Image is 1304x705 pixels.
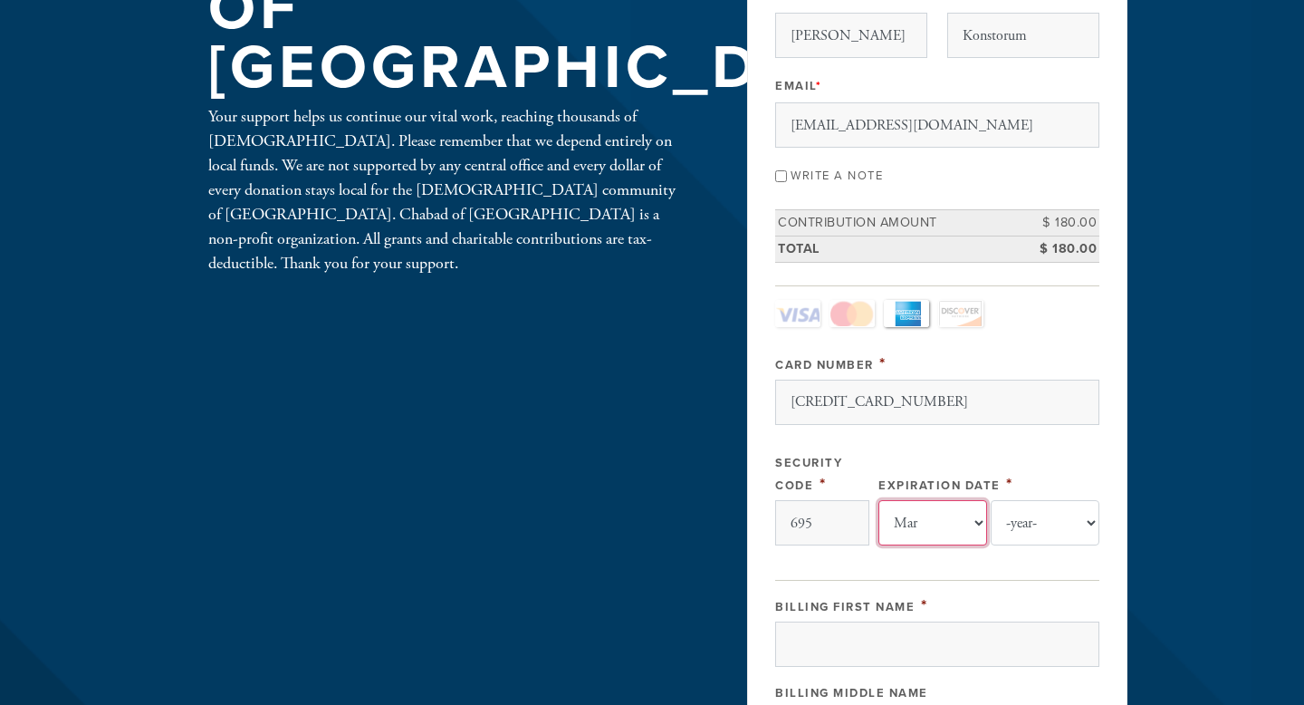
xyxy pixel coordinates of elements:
[1018,210,1099,237] td: $ 180.00
[816,79,822,93] span: This field is required.
[879,353,887,373] span: This field is required.
[1006,474,1013,494] span: This field is required.
[820,474,827,494] span: This field is required.
[775,456,842,493] label: Security Code
[775,686,928,700] label: Billing Middle Name
[208,104,688,275] div: Your support helps us continue our vital work, reaching thousands of [DEMOGRAPHIC_DATA]. Please r...
[775,358,874,372] label: Card Number
[829,300,875,327] a: MasterCard
[991,500,1099,546] select: Expiration Date year
[878,478,1001,493] label: Expiration Date
[878,500,987,546] select: Expiration Date month
[775,78,821,94] label: Email
[775,300,820,327] a: Visa
[775,600,915,614] label: Billing First Name
[775,210,1018,237] td: Contribution Amount
[921,595,928,615] span: This field is required.
[791,169,883,183] label: Write a note
[1018,236,1099,262] td: $ 180.00
[775,236,1018,262] td: Total
[884,300,929,327] a: Amex
[938,300,983,327] a: Discover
